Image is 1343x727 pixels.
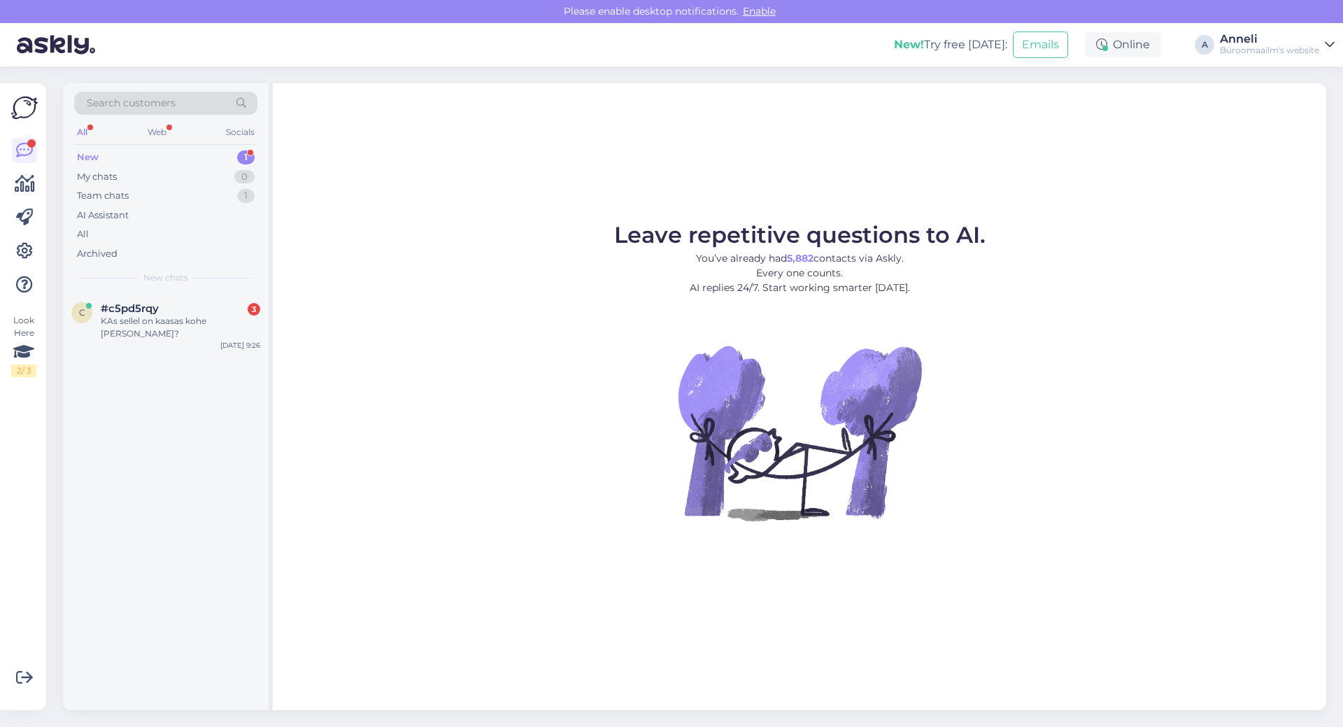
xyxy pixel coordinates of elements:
div: Look Here [11,314,36,377]
div: AI Assistant [77,209,129,223]
div: My chats [77,170,117,184]
span: c [79,307,85,318]
span: Leave repetitive questions to AI. [614,221,986,248]
div: 1 [237,189,255,203]
div: 1 [237,150,255,164]
div: Socials [223,123,257,141]
button: Emails [1013,31,1068,58]
div: Anneli [1220,34,1319,45]
p: You’ve already had contacts via Askly. Every one counts. AI replies 24/7. Start working smarter [... [614,251,986,295]
div: Online [1085,32,1161,57]
span: Enable [739,5,780,17]
div: Try free [DATE]: [894,36,1007,53]
div: New [77,150,99,164]
div: Archived [77,247,118,261]
div: 0 [234,170,255,184]
div: Web [145,123,169,141]
img: Askly Logo [11,94,38,121]
span: New chats [143,271,188,284]
span: #c5pd5rqy [101,302,159,315]
div: [DATE] 9:26 [220,340,260,351]
b: 5,882 [787,252,813,264]
b: New! [894,38,924,51]
img: No Chat active [674,306,925,558]
div: A [1195,35,1214,55]
div: All [77,227,89,241]
span: Search customers [87,96,176,111]
div: Büroomaailm's website [1220,45,1319,56]
div: Team chats [77,189,129,203]
div: 2 / 3 [11,365,36,377]
div: All [74,123,90,141]
a: AnneliBüroomaailm's website [1220,34,1335,56]
div: 3 [248,303,260,316]
div: KAs sellel on kaasas kohe [PERSON_NAME]? [101,315,260,340]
